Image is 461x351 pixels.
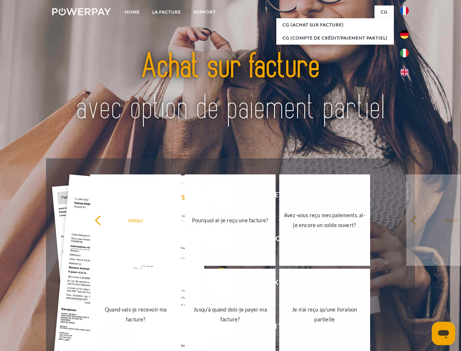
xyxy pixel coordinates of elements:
[284,210,366,230] div: Avez-vous reçu mes paiements, ai-je encore un solde ouvert?
[400,6,409,15] img: fr
[400,49,409,57] img: it
[279,174,370,266] a: Avez-vous reçu mes paiements, ai-je encore un solde ouvert?
[70,35,391,140] img: title-powerpay_fr.svg
[284,305,366,324] div: Je n'ai reçu qu'une livraison partielle
[189,215,271,225] div: Pourquoi ai-je reçu une facture?
[400,68,409,76] img: en
[52,8,111,15] img: logo-powerpay-white.svg
[119,5,146,19] a: Home
[400,30,409,39] img: de
[146,5,187,19] a: LA FACTURE
[374,5,394,19] a: CG
[187,5,222,19] a: Support
[276,31,394,45] a: CG (Compte de crédit/paiement partiel)
[432,322,455,345] iframe: Bouton de lancement de la fenêtre de messagerie
[95,305,177,324] div: Quand vais-je recevoir ma facture?
[276,18,394,31] a: CG (achat sur facture)
[189,305,271,324] div: Jusqu'à quand dois-je payer ma facture?
[95,215,177,225] div: retour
